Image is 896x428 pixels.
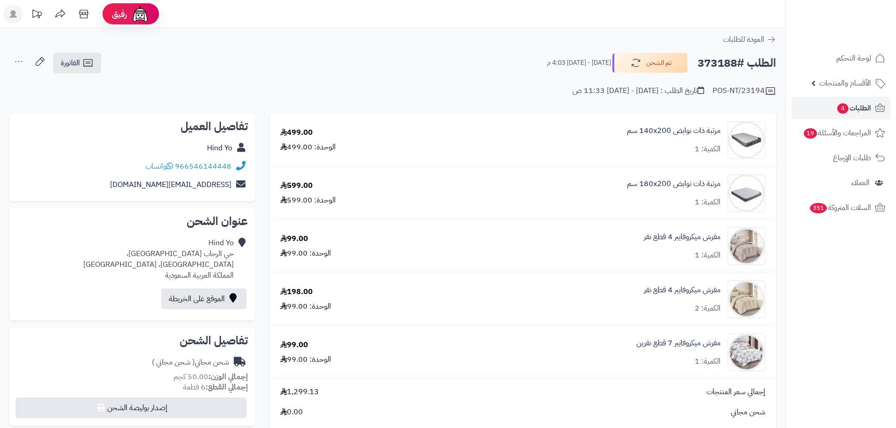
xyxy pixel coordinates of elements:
[612,53,688,73] button: تم الشحن
[627,125,721,136] a: مرتبة ذات نوابض 140x200 سم
[836,101,871,115] span: الطلبات
[792,171,890,194] a: العملاء
[161,288,246,309] a: الموقع على الخريطة
[208,371,248,382] strong: إجمالي الوزن:
[175,161,231,172] a: 966546144448
[809,201,871,214] span: السلات المتروكة
[280,340,308,350] div: 99.00
[280,127,313,138] div: 499.00
[713,86,776,97] div: POS-NT/23194
[53,53,101,73] a: الفاتورة
[280,195,336,206] div: الوحدة: 599.00
[280,287,313,297] div: 198.00
[731,407,765,418] span: شحن مجاني
[636,338,721,349] a: مفرش ميكروفايبر 7 قطع نفرين
[803,126,871,140] span: المراجعات والأسئلة
[280,301,331,312] div: الوحدة: 99.00
[833,151,871,164] span: طلبات الإرجاع
[792,47,890,70] a: لوحة التحكم
[25,5,48,26] a: تحديثات المنصة
[728,334,765,371] img: 1752907903-1-90x90.jpg
[695,197,721,208] div: الكمية: 1
[16,397,246,418] button: إصدار بوليصة الشحن
[723,34,764,45] span: العودة للطلبات
[280,248,331,259] div: الوحدة: 99.00
[627,179,721,189] a: مرتبة ذات نوابض 180x200 سم
[280,407,303,418] span: 0.00
[804,128,817,139] span: 19
[644,285,721,296] a: مفرش ميكروفايبر 4 قطع نفر
[698,54,776,73] h2: الطلب #373188
[792,122,890,144] a: المراجعات والأسئلة19
[837,103,848,114] span: 4
[723,34,776,45] a: العودة للطلبات
[706,387,765,397] span: إجمالي سعر المنتجات
[174,371,248,382] small: 50.00 كجم
[17,121,248,132] h2: تفاصيل العميل
[280,233,308,244] div: 99.00
[810,203,827,213] span: 351
[547,58,611,68] small: [DATE] - [DATE] 4:03 م
[728,174,765,212] img: 1702708315-RS-09-90x90.jpg
[836,52,871,65] span: لوحة التحكم
[851,176,870,189] span: العملاء
[695,356,721,367] div: الكمية: 1
[792,196,890,219] a: السلات المتروكة351
[280,387,319,397] span: 1,299.13
[280,180,313,191] div: 599.00
[572,86,704,96] div: تاريخ الطلب : [DATE] - [DATE] 11:33 ص
[206,381,248,393] strong: إجمالي القطع:
[110,179,231,190] a: [EMAIL_ADDRESS][DOMAIN_NAME]
[145,161,173,172] a: واتساب
[207,142,232,154] a: Hind Yo
[695,144,721,155] div: الكمية: 1
[695,250,721,261] div: الكمية: 1
[152,357,195,368] span: ( شحن مجاني )
[112,8,127,20] span: رفيق
[819,77,871,90] span: الأقسام والمنتجات
[695,303,721,314] div: الكمية: 2
[17,335,248,346] h2: تفاصيل الشحن
[280,354,331,365] div: الوحدة: 99.00
[280,142,336,153] div: الوحدة: 499.00
[83,238,234,280] div: Hind Yo حي الرحاب [GEOGRAPHIC_DATA]، [GEOGRAPHIC_DATA]، [GEOGRAPHIC_DATA] المملكة العربية السعودية
[183,381,248,393] small: 6 قطعة
[728,280,765,318] img: 1748262575-1-90x90.jpg
[792,97,890,119] a: الطلبات4
[17,216,248,227] h2: عنوان الشحن
[61,57,80,69] span: الفاتورة
[728,121,765,159] img: 1702551583-26-90x90.jpg
[792,147,890,169] a: طلبات الإرجاع
[131,5,150,23] img: ai-face.png
[644,232,721,242] a: مفرش ميكروفايبر 4 قطع نفر
[728,227,765,265] img: 1748258024-1-90x90.jpg
[152,357,229,368] div: شحن مجاني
